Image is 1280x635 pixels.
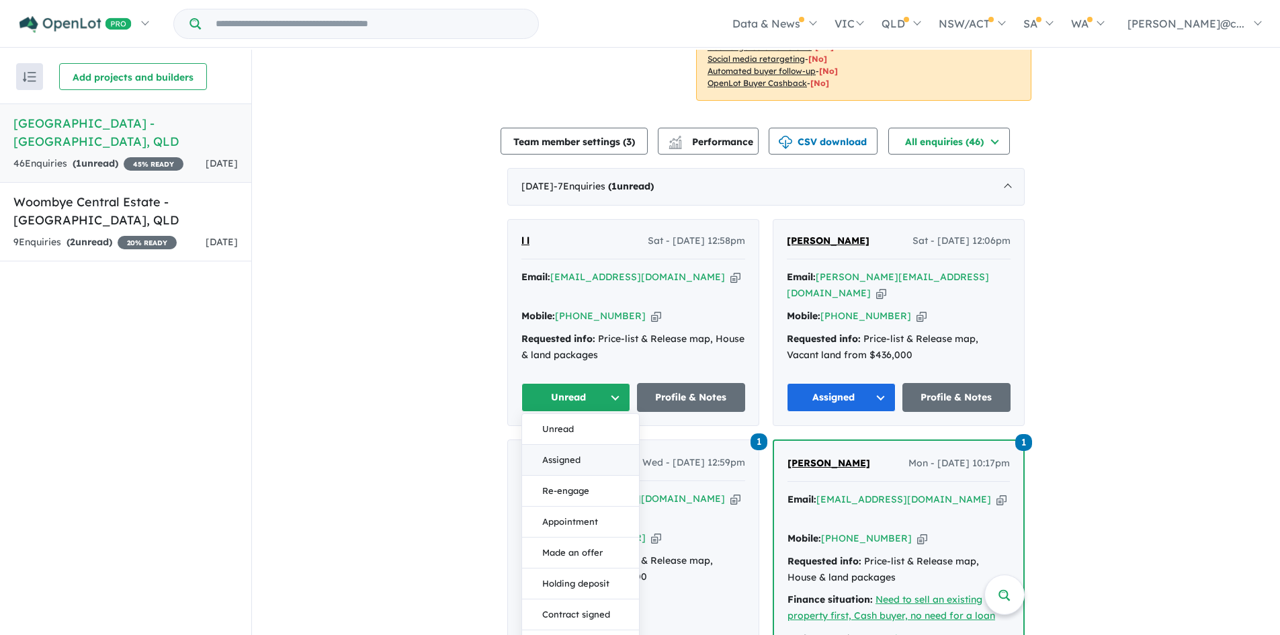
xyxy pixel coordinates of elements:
[13,193,238,229] h5: Woombye Central Estate - [GEOGRAPHIC_DATA] , QLD
[59,63,207,90] button: Add projects and builders
[917,532,927,546] button: Copy
[521,271,550,283] strong: Email:
[787,331,1011,364] div: Price-list & Release map, Vacant land from $436,000
[819,66,838,76] span: [No]
[522,568,639,599] button: Holding deposit
[816,493,991,505] a: [EMAIL_ADDRESS][DOMAIN_NAME]
[708,66,816,76] u: Automated buyer follow-up
[550,271,725,283] a: [EMAIL_ADDRESS][DOMAIN_NAME]
[522,476,639,507] button: Re-engage
[808,54,827,64] span: [No]
[821,532,912,544] a: [PHONE_NUMBER]
[507,168,1025,206] div: [DATE]
[669,140,682,149] img: bar-chart.svg
[787,457,870,469] span: [PERSON_NAME]
[206,236,238,248] span: [DATE]
[996,493,1007,507] button: Copy
[124,157,183,171] span: 45 % READY
[787,554,1010,586] div: Price-list & Release map, House & land packages
[651,309,661,323] button: Copy
[23,72,36,82] img: sort.svg
[204,9,536,38] input: Try estate name, suburb, builder or developer
[521,383,630,412] button: Unread
[876,286,886,300] button: Copy
[769,128,878,155] button: CSV download
[912,233,1011,249] span: Sat - [DATE] 12:06pm
[787,493,816,505] strong: Email:
[522,414,639,445] button: Unread
[1127,17,1244,30] span: [PERSON_NAME]@c...
[642,455,745,471] span: Wed - [DATE] 12:59pm
[522,507,639,538] button: Appointment
[521,331,745,364] div: Price-list & Release map, House & land packages
[815,42,834,52] span: [No]
[779,136,792,149] img: download icon
[1015,434,1032,451] span: 1
[787,310,820,322] strong: Mobile:
[888,128,1010,155] button: All enquiries (46)
[908,456,1010,472] span: Mon - [DATE] 10:17pm
[76,157,81,169] span: 1
[522,445,639,476] button: Assigned
[787,235,869,247] span: [PERSON_NAME]
[787,233,869,249] a: [PERSON_NAME]
[708,78,807,88] u: OpenLot Buyer Cashback
[637,383,746,412] a: Profile & Notes
[521,310,555,322] strong: Mobile:
[651,531,661,545] button: Copy
[521,333,595,345] strong: Requested info:
[73,157,118,169] strong: ( unread)
[67,236,112,248] strong: ( unread)
[554,180,654,192] span: - 7 Enquir ies
[206,157,238,169] span: [DATE]
[522,538,639,568] button: Made an offer
[708,42,812,52] u: Geo-targeted email & SMS
[555,310,646,322] a: [PHONE_NUMBER]
[13,114,238,151] h5: [GEOGRAPHIC_DATA] - [GEOGRAPHIC_DATA] , QLD
[730,492,740,506] button: Copy
[626,136,632,148] span: 3
[501,128,648,155] button: Team member settings (3)
[669,136,681,143] img: line-chart.svg
[787,593,873,605] strong: Finance situation:
[521,235,529,247] span: l l
[787,555,861,567] strong: Requested info:
[648,233,745,249] span: Sat - [DATE] 12:58pm
[751,431,767,450] a: 1
[708,54,805,64] u: Social media retargeting
[13,235,177,251] div: 9 Enquir ies
[521,233,529,249] a: l l
[19,16,132,33] img: Openlot PRO Logo White
[787,456,870,472] a: [PERSON_NAME]
[658,128,759,155] button: Performance
[118,236,177,249] span: 20 % READY
[902,383,1011,412] a: Profile & Notes
[787,383,896,412] button: Assigned
[787,271,816,283] strong: Email:
[1015,432,1032,450] a: 1
[751,433,767,450] span: 1
[13,156,183,172] div: 46 Enquir ies
[820,310,911,322] a: [PHONE_NUMBER]
[787,271,989,299] a: [PERSON_NAME][EMAIL_ADDRESS][DOMAIN_NAME]
[608,180,654,192] strong: ( unread)
[810,78,829,88] span: [No]
[70,236,75,248] span: 2
[787,532,821,544] strong: Mobile:
[671,136,753,148] span: Performance
[916,309,927,323] button: Copy
[787,333,861,345] strong: Requested info:
[730,270,740,284] button: Copy
[522,599,639,630] button: Contract signed
[787,593,995,622] a: Need to sell an existing property first, Cash buyer, no need for a loan
[611,180,617,192] span: 1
